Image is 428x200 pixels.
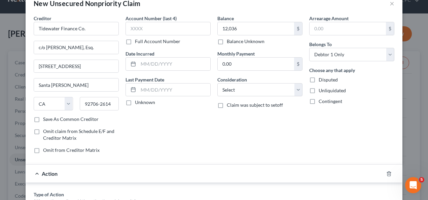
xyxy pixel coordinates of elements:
input: Enter city... [34,78,118,91]
label: Consideration [217,76,247,83]
label: Unknown [135,99,155,106]
label: Monthly Payment [217,50,255,57]
input: XXXX [126,22,211,35]
label: Last Payment Date [126,76,164,83]
span: 5 [419,177,424,182]
label: Choose any that apply [309,67,355,74]
span: Belongs To [309,41,332,47]
input: MM/DD/YYYY [138,58,210,70]
div: $ [294,22,302,35]
label: Save As Common Creditor [43,116,99,123]
label: Balance [217,15,234,22]
span: Unliquidated [319,88,346,93]
span: Creditor [34,15,51,21]
iframe: Intercom live chat [405,177,421,193]
label: Full Account Number [135,38,180,45]
span: Action [42,170,58,177]
span: Omit from Creditor Matrix [43,147,100,153]
span: Claim was subject to setoff [227,102,283,108]
input: Enter address... [34,41,118,54]
label: Arrearage Amount [309,15,349,22]
input: Apt, Suite, etc... [34,60,118,73]
input: 0.00 [218,22,294,35]
input: 0.00 [310,22,386,35]
div: $ [294,58,302,70]
span: Type of Action [34,192,64,197]
label: Balance Unknown [227,38,264,45]
label: Date Incurred [126,50,154,57]
input: MM/DD/YYYY [138,84,210,96]
span: Disputed [319,77,338,82]
input: Search creditor by name... [34,22,119,35]
div: $ [386,22,394,35]
label: Account Number (last 4) [126,15,177,22]
span: Contingent [319,98,342,104]
input: Enter zip... [80,97,119,110]
input: 0.00 [218,58,294,70]
span: Omit claim from Schedule E/F and Creditor Matrix [43,128,114,141]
